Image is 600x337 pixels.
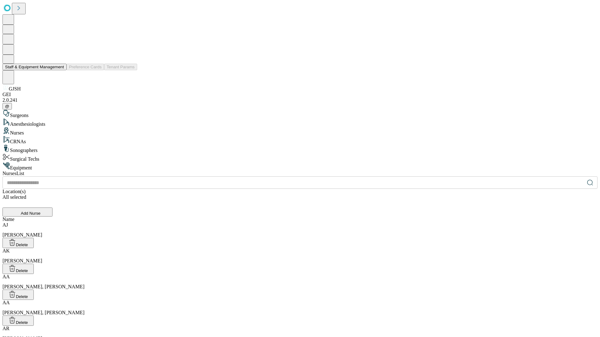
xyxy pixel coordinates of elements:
button: Add Nurse [2,208,52,217]
div: CRNAs [2,136,597,144]
span: Delete [16,242,28,247]
span: Location(s) [2,189,26,194]
div: Name [2,217,597,222]
div: Nurses [2,127,597,136]
span: AK [2,248,10,253]
button: Delete [2,290,34,300]
div: All selected [2,194,597,200]
div: 2.0.241 [2,97,597,103]
button: Delete [2,315,34,326]
div: Sonographers [2,144,597,153]
div: [PERSON_NAME] [2,248,597,264]
button: @ [2,103,12,110]
div: Surgeons [2,110,597,118]
div: Equipment [2,162,597,171]
span: Delete [16,320,28,325]
button: Tenant Params [104,64,137,70]
span: AA [2,274,10,279]
div: Surgical Techs [2,153,597,162]
div: [PERSON_NAME] [2,222,597,238]
div: GEI [2,92,597,97]
button: Delete [2,238,34,248]
div: Anesthesiologists [2,118,597,127]
span: AA [2,300,10,305]
div: [PERSON_NAME], [PERSON_NAME] [2,274,597,290]
div: [PERSON_NAME], [PERSON_NAME] [2,300,597,315]
span: AR [2,326,9,331]
span: Add Nurse [21,211,41,216]
div: Nurses List [2,171,597,176]
span: AJ [2,222,8,227]
button: Preference Cards [67,64,104,70]
span: GJSH [9,86,21,91]
span: @ [5,104,9,109]
span: Delete [16,268,28,273]
button: Delete [2,264,34,274]
button: Staff & Equipment Management [2,64,67,70]
span: Delete [16,294,28,299]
